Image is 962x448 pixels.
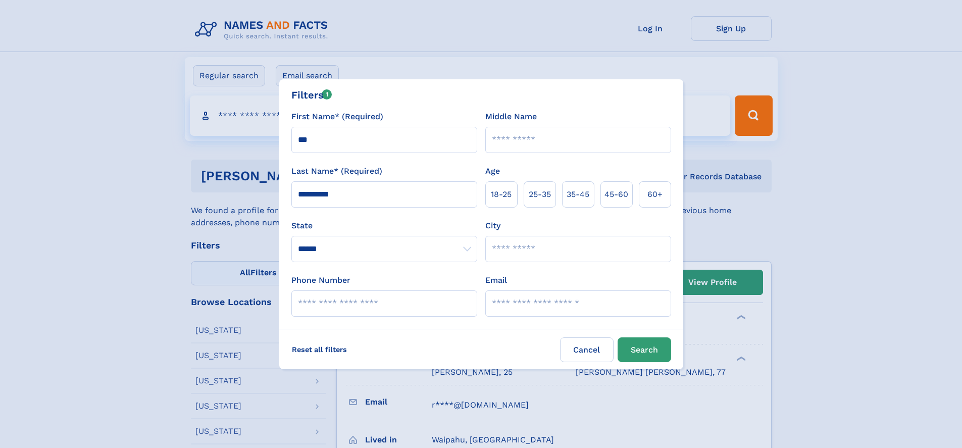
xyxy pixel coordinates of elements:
[285,337,353,362] label: Reset all filters
[485,274,507,286] label: Email
[529,188,551,201] span: 25‑35
[567,188,589,201] span: 35‑45
[560,337,614,362] label: Cancel
[647,188,663,201] span: 60+
[291,111,383,123] label: First Name* (Required)
[618,337,671,362] button: Search
[291,165,382,177] label: Last Name* (Required)
[491,188,512,201] span: 18‑25
[485,220,500,232] label: City
[485,111,537,123] label: Middle Name
[291,274,350,286] label: Phone Number
[604,188,628,201] span: 45‑60
[291,220,477,232] label: State
[485,165,500,177] label: Age
[291,87,332,103] div: Filters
